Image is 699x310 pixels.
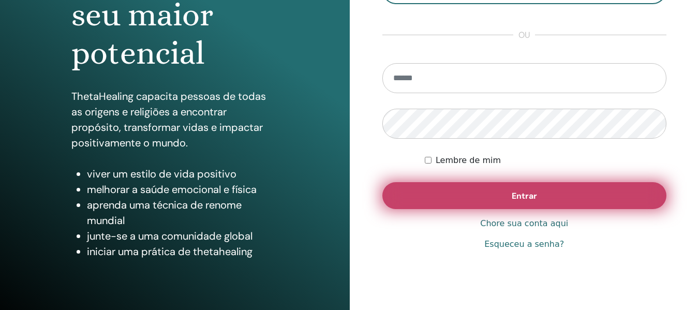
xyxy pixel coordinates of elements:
font: Lembre de mim [436,155,501,165]
font: iniciar uma prática de thetahealing [87,245,252,258]
a: Chore sua conta aqui [480,217,568,230]
font: junte-se a uma comunidade global [87,229,252,243]
font: aprenda uma técnica de renome mundial [87,198,242,227]
div: Mantenha-me autenticado indefinidamente ou até que eu faça logout manualmente [425,154,666,167]
font: Esqueceu a senha? [484,239,564,249]
font: viver um estilo de vida positivo [87,167,236,181]
font: Chore sua conta aqui [480,218,568,228]
font: Entrar [512,190,537,201]
a: Esqueceu a senha? [484,238,564,250]
font: ou [518,29,530,40]
button: Entrar [382,182,667,209]
font: melhorar a saúde emocional e física [87,183,257,196]
font: ThetaHealing capacita pessoas de todas as origens e religiões a encontrar propósito, transformar ... [71,90,266,150]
